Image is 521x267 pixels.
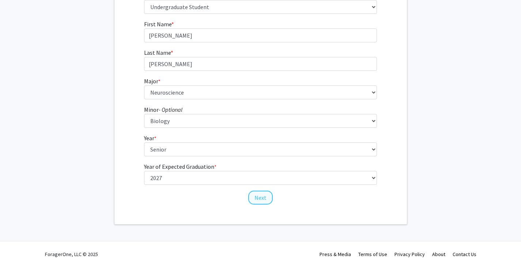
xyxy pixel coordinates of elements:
[394,251,425,258] a: Privacy Policy
[144,20,171,28] span: First Name
[358,251,387,258] a: Terms of Use
[144,162,216,171] label: Year of Expected Graduation
[144,105,182,114] label: Minor
[453,251,476,258] a: Contact Us
[432,251,445,258] a: About
[248,191,273,205] button: Next
[320,251,351,258] a: Press & Media
[144,77,161,85] label: Major
[45,241,98,267] div: ForagerOne, LLC © 2025
[144,134,156,142] label: Year
[159,106,182,113] i: - Optional
[5,234,31,262] iframe: Chat
[144,49,171,56] span: Last Name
